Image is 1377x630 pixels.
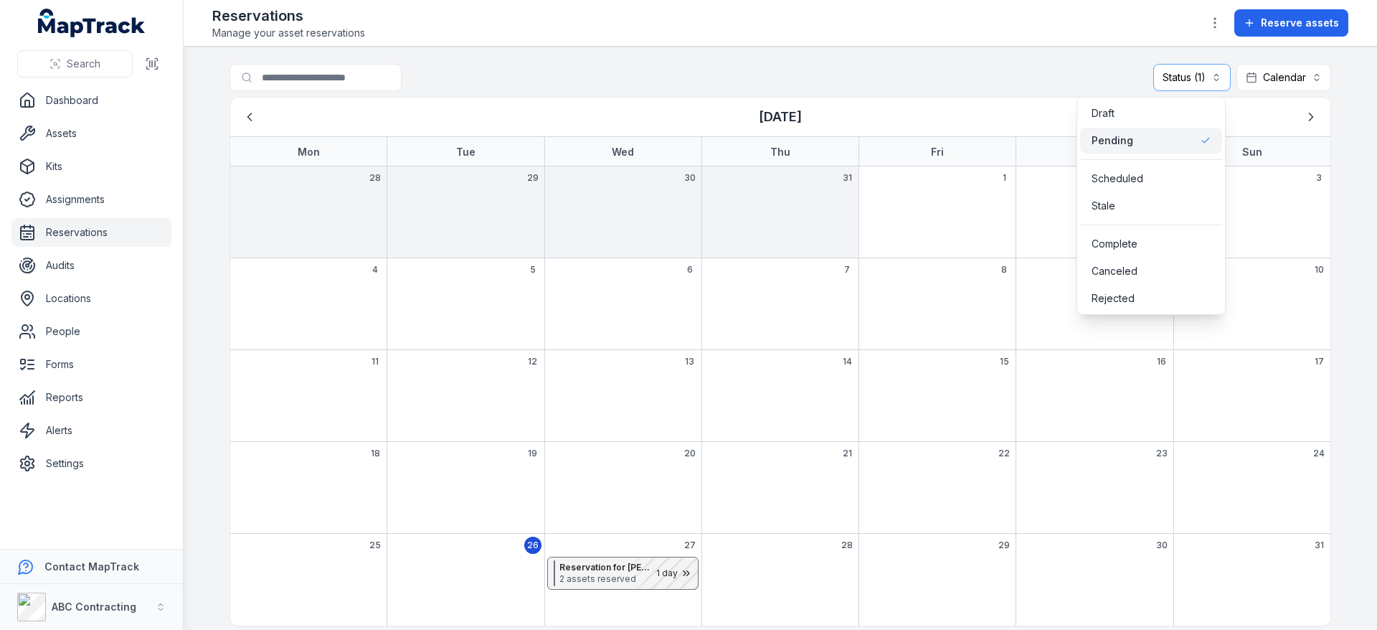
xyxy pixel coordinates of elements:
[1092,133,1133,148] span: Pending
[1076,97,1226,315] div: Status (1)
[1092,199,1115,213] span: Stale
[1092,106,1115,121] span: Draft
[1092,237,1137,251] span: Complete
[1092,171,1143,186] span: Scheduled
[1092,291,1135,306] span: Rejected
[1153,64,1231,91] button: Status (1)
[1092,264,1137,278] span: Canceled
